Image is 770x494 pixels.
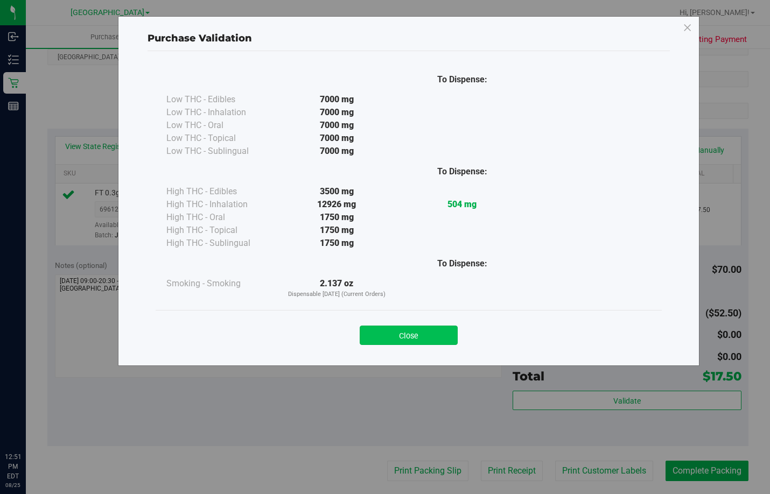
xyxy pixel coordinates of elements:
[166,224,274,237] div: High THC - Topical
[274,119,400,132] div: 7000 mg
[166,211,274,224] div: High THC - Oral
[166,132,274,145] div: Low THC - Topical
[400,73,525,86] div: To Dispense:
[166,145,274,158] div: Low THC - Sublingual
[400,165,525,178] div: To Dispense:
[274,237,400,250] div: 1750 mg
[274,277,400,299] div: 2.137 oz
[400,257,525,270] div: To Dispense:
[166,93,274,106] div: Low THC - Edibles
[148,32,252,44] span: Purchase Validation
[360,326,458,345] button: Close
[447,199,477,209] strong: 504 mg
[166,119,274,132] div: Low THC - Oral
[166,185,274,198] div: High THC - Edibles
[274,211,400,224] div: 1750 mg
[274,132,400,145] div: 7000 mg
[274,185,400,198] div: 3500 mg
[166,106,274,119] div: Low THC - Inhalation
[166,277,274,290] div: Smoking - Smoking
[166,198,274,211] div: High THC - Inhalation
[274,224,400,237] div: 1750 mg
[274,145,400,158] div: 7000 mg
[274,198,400,211] div: 12926 mg
[166,237,274,250] div: High THC - Sublingual
[274,290,400,299] p: Dispensable [DATE] (Current Orders)
[274,93,400,106] div: 7000 mg
[274,106,400,119] div: 7000 mg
